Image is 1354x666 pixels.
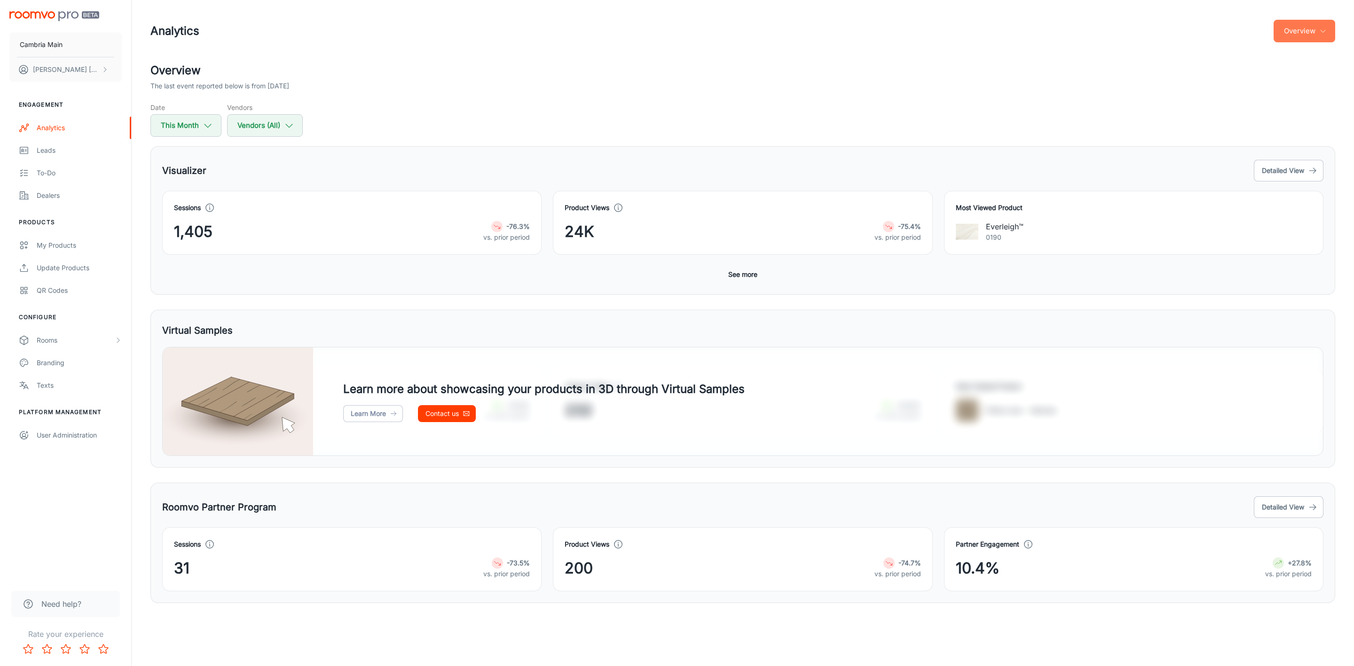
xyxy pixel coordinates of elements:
[37,263,122,273] div: Update Products
[1254,496,1323,518] button: Detailed View
[37,335,114,345] div: Rooms
[150,114,221,137] button: This Month
[162,164,206,178] h5: Visualizer
[94,640,113,658] button: Rate 5 star
[162,323,233,337] h5: Virtual Samples
[56,640,75,658] button: Rate 3 star
[874,232,921,243] p: vs. prior period
[343,381,745,398] h4: Learn more about showcasing your products in 3D through Virtual Samples
[565,557,593,580] span: 200
[227,102,303,112] h5: Vendors
[150,81,289,91] p: The last event reported below is from [DATE]
[37,168,122,178] div: To-do
[898,559,921,567] strong: -74.7%
[956,539,1019,549] h4: Partner Engagement
[418,405,476,422] a: Contact us
[724,266,761,283] button: See more
[9,11,99,21] img: Roomvo PRO Beta
[33,64,99,75] p: [PERSON_NAME] [PERSON_NAME]
[150,23,199,39] h1: Analytics
[41,598,81,610] span: Need help?
[506,222,530,230] strong: -76.3%
[956,203,1312,213] h4: Most Viewed Product
[9,57,122,82] button: [PERSON_NAME] [PERSON_NAME]
[9,32,122,57] button: Cambria Main
[75,640,94,658] button: Rate 4 star
[565,539,609,549] h4: Product Views
[37,123,122,133] div: Analytics
[37,358,122,368] div: Branding
[20,39,63,50] p: Cambria Main
[37,430,122,440] div: User Administration
[343,405,403,422] a: Learn More
[150,102,221,112] h5: Date
[956,557,1000,580] span: 10.4%
[174,557,189,580] span: 31
[37,285,122,296] div: QR Codes
[986,232,1023,243] p: 0190
[37,145,122,156] div: Leads
[227,114,303,137] button: Vendors (All)
[1288,559,1312,567] strong: +27.8%
[37,240,122,251] div: My Products
[37,190,122,201] div: Dealers
[483,232,530,243] p: vs. prior period
[174,220,213,243] span: 1,405
[174,539,201,549] h4: Sessions
[174,203,201,213] h4: Sessions
[507,559,530,567] strong: -73.5%
[565,220,594,243] span: 24K
[956,220,978,243] img: Everleigh™
[37,380,122,391] div: Texts
[986,221,1023,232] p: Everleigh™
[874,569,921,579] p: vs. prior period
[1265,569,1312,579] p: vs. prior period
[150,62,1335,79] h2: Overview
[19,640,38,658] button: Rate 1 star
[898,222,921,230] strong: -75.4%
[565,203,609,213] h4: Product Views
[483,569,530,579] p: vs. prior period
[1274,20,1335,42] button: Overview
[162,500,276,514] h5: Roomvo Partner Program
[8,628,124,640] p: Rate your experience
[1254,160,1323,181] button: Detailed View
[38,640,56,658] button: Rate 2 star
